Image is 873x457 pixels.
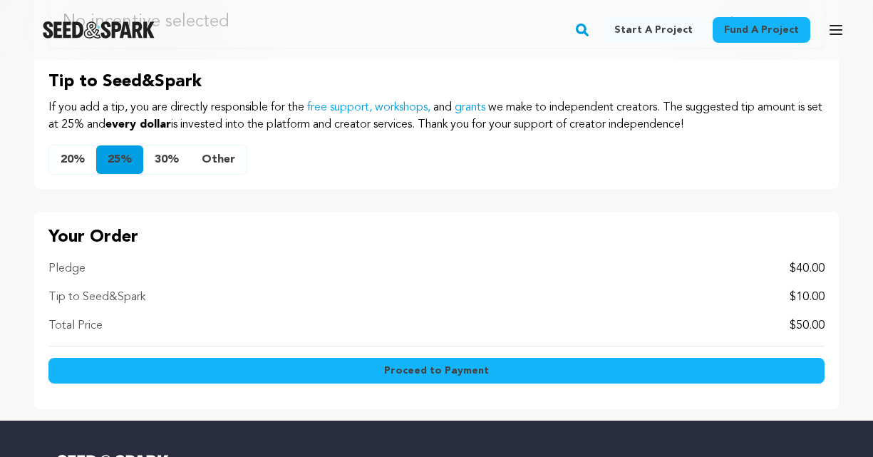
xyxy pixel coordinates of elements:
[603,17,704,43] a: Start a project
[790,260,825,277] p: $40.00
[48,71,825,93] p: Tip to Seed&Spark
[713,17,810,43] a: Fund a project
[384,364,489,378] span: Proceed to Payment
[143,145,190,174] button: 30%
[48,99,825,133] p: If you add a tip, you are directly responsible for the and we make to independent creators. The s...
[48,289,145,306] p: Tip to Seed&Spark
[48,226,825,249] p: Your Order
[307,102,430,113] a: free support, workshops,
[455,102,485,113] a: grants
[43,21,155,38] a: Seed&Spark Homepage
[96,145,143,174] button: 25%
[790,289,825,306] p: $10.00
[48,317,103,334] p: Total Price
[43,21,155,38] img: Seed&Spark Logo Dark Mode
[49,145,96,174] button: 20%
[790,317,825,334] p: $50.00
[48,260,86,277] p: Pledge
[190,145,247,174] button: Other
[105,119,171,130] span: every dollar
[48,358,825,384] button: Proceed to Payment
